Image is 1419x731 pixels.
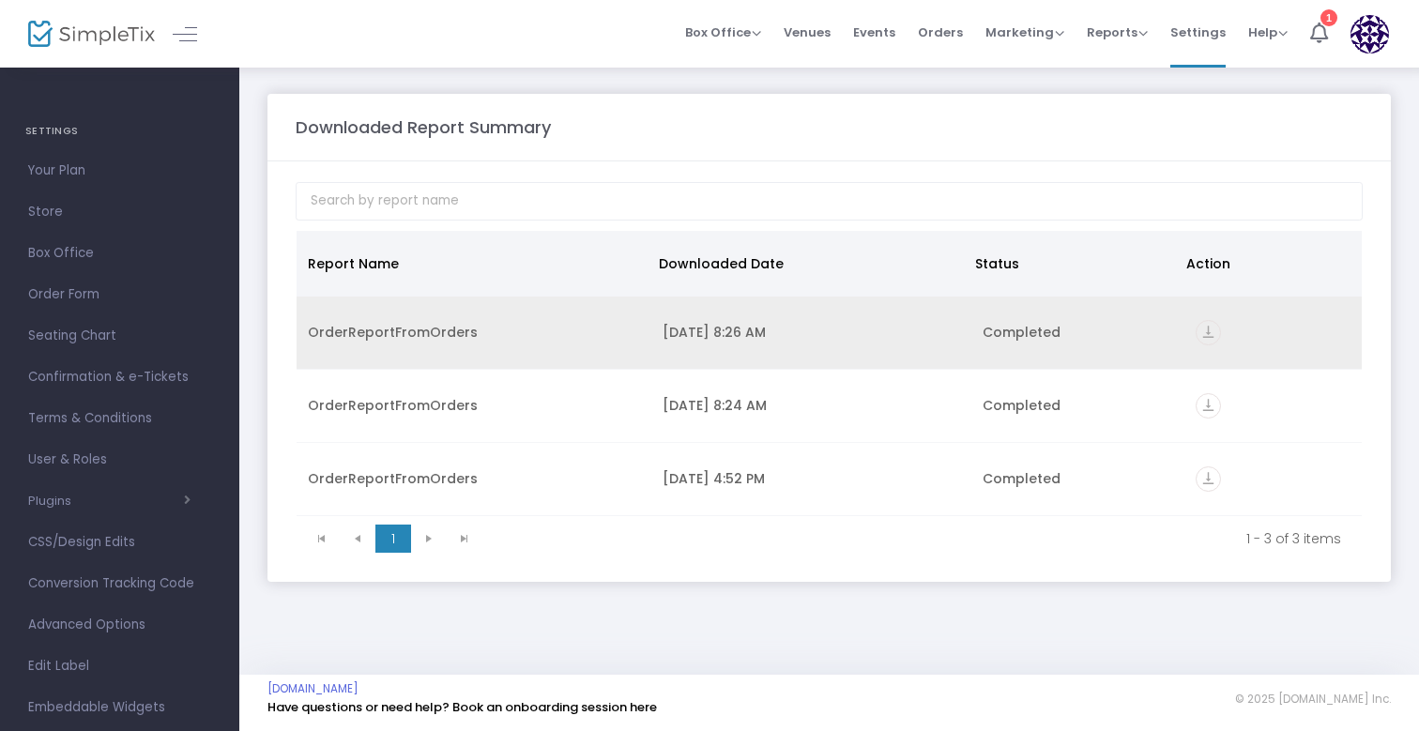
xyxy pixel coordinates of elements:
i: vertical_align_bottom [1196,466,1221,492]
a: vertical_align_bottom [1196,326,1221,344]
span: Edit Label [28,654,211,678]
span: User & Roles [28,448,211,472]
th: Action [1175,231,1350,297]
span: Conversion Tracking Code [28,571,211,596]
div: https://go.SimpleTix.com/u6lef [1196,393,1350,419]
span: Store [28,200,211,224]
th: Downloaded Date [648,231,964,297]
th: Report Name [297,231,648,297]
span: Embeddable Widgets [28,695,211,720]
span: Page 1 [375,525,411,553]
div: 1 [1320,9,1337,26]
span: Venues [784,8,831,56]
div: 8/11/2025 8:24 AM [663,396,960,415]
a: Have questions or need help? Book an onboarding session here [267,698,657,716]
a: vertical_align_bottom [1196,472,1221,491]
h4: SETTINGS [25,113,214,150]
div: https://go.SimpleTix.com/oxg6a [1196,466,1350,492]
m-panel-title: Downloaded Report Summary [296,114,551,140]
span: © 2025 [DOMAIN_NAME] Inc. [1235,692,1391,707]
span: Settings [1170,8,1226,56]
span: Your Plan [28,159,211,183]
i: vertical_align_bottom [1196,320,1221,345]
div: Completed [983,396,1173,415]
span: Order Form [28,282,211,307]
span: Confirmation & e-Tickets [28,365,211,389]
span: Orders [918,8,963,56]
div: 8/11/2025 8:26 AM [663,323,960,342]
span: Events [853,8,895,56]
div: Completed [983,469,1173,488]
div: OrderReportFromOrders [308,469,640,488]
span: Box Office [28,241,211,266]
div: OrderReportFromOrders [308,323,640,342]
div: Completed [983,323,1173,342]
span: Seating Chart [28,324,211,348]
a: [DOMAIN_NAME] [267,681,359,696]
span: Box Office [685,23,761,41]
div: 8/7/2025 4:52 PM [663,469,960,488]
div: OrderReportFromOrders [308,396,640,415]
span: Help [1248,23,1288,41]
i: vertical_align_bottom [1196,393,1221,419]
span: CSS/Design Edits [28,530,211,555]
div: Data table [297,231,1362,516]
span: Advanced Options [28,613,211,637]
a: vertical_align_bottom [1196,399,1221,418]
kendo-pager-info: 1 - 3 of 3 items [496,529,1341,548]
span: Reports [1087,23,1148,41]
th: Status [964,231,1175,297]
span: Marketing [985,23,1064,41]
button: Plugins [28,494,191,509]
span: Terms & Conditions [28,406,211,431]
div: https://go.SimpleTix.com/9g2ye [1196,320,1350,345]
input: Search by report name [296,182,1363,221]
